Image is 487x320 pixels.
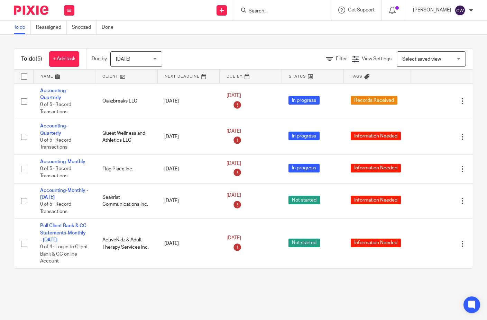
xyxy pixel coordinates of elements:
p: Due by [92,55,107,62]
a: Done [102,21,119,34]
span: (5) [36,56,42,62]
td: [DATE] [157,119,220,155]
span: 0 of 5 · Record Transactions [40,202,71,214]
td: ActiveKidz & Adult Therapy Services Inc. [95,219,158,268]
span: 0 of 4 · Log in to Client Bank & CC online Account [40,245,88,264]
td: [DATE] [157,83,220,119]
td: [DATE] [157,183,220,219]
a: Accounting-Monthly - [DATE] [40,188,88,200]
img: svg%3E [454,5,466,16]
a: Pull Client Bank & CC Statements-Monthly - [DATE] [40,223,86,242]
span: Information Needed [351,164,401,172]
span: Information Needed [351,239,401,247]
h1: To do [21,55,42,63]
span: [DATE] [116,57,130,62]
span: Information Needed [351,132,401,140]
td: [DATE] [157,155,220,183]
span: Filter [336,56,347,61]
span: Tags [351,74,362,78]
span: 0 of 5 · Record Transactions [40,138,71,150]
a: To do [14,21,31,34]
span: In progress [288,96,320,105]
span: Records Received [351,96,397,105]
a: Accounting-Quarterly [40,124,67,135]
span: Get Support [348,8,375,12]
td: Seakrist Communications Inc. [95,183,158,219]
span: [DATE] [227,161,241,166]
a: Accounting-Quarterly [40,88,67,100]
td: Oakzbreaks LLC [95,83,158,119]
p: [PERSON_NAME] [413,7,451,14]
span: View Settings [362,56,392,61]
td: Flag Place Inc. [95,155,158,183]
span: 0 of 5 · Record Transactions [40,167,71,179]
span: [DATE] [227,193,241,198]
span: In progress [288,132,320,140]
td: [DATE] [157,219,220,268]
span: [DATE] [227,236,241,241]
a: Snoozed [72,21,97,34]
span: Not started [288,239,320,247]
span: In progress [288,164,320,172]
a: + Add task [49,51,79,67]
span: 0 of 5 · Record Transactions [40,102,71,114]
span: Select saved view [402,57,441,62]
span: [DATE] [227,129,241,134]
span: [DATE] [227,93,241,98]
a: Accounting-Monthly [40,159,85,164]
a: Reassigned [36,21,67,34]
span: Not started [288,196,320,204]
td: Quest Wellness and Athletics LLC [95,119,158,155]
img: Pixie [14,6,48,15]
span: Information Needed [351,196,401,204]
input: Search [248,8,310,15]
